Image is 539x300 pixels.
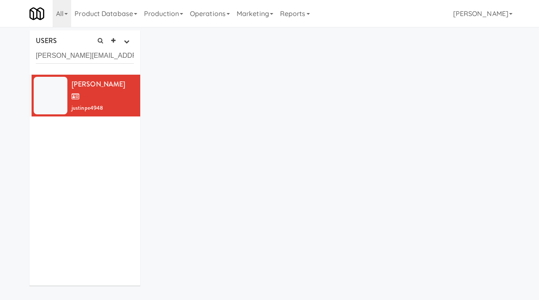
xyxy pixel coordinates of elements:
[29,6,44,21] img: Micromart
[29,75,140,117] li: [PERSON_NAME]justinpe4948
[72,79,125,102] span: [PERSON_NAME]
[36,36,57,46] span: USERS
[36,48,134,64] input: Search user
[72,104,103,112] span: justinpe4948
